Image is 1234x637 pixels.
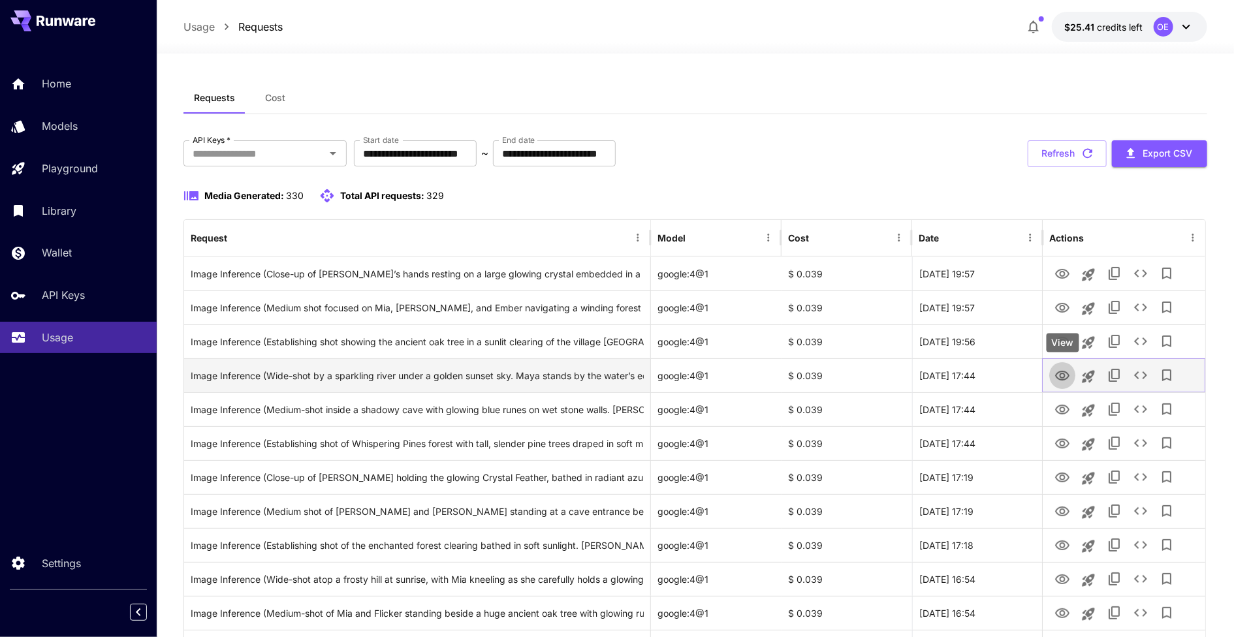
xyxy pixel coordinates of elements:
button: Menu [759,228,778,247]
button: View [1049,531,1075,558]
div: $ 0.039 [782,562,912,596]
div: google:4@1 [651,460,782,494]
button: Launch in playground [1075,296,1101,322]
div: 21 Sep, 2025 19:56 [912,324,1043,358]
button: View [1049,565,1075,592]
div: google:4@1 [651,358,782,392]
button: Menu [629,228,647,247]
button: Launch in playground [1075,567,1101,593]
span: $25.41 [1065,22,1098,33]
button: Add to library [1154,498,1180,524]
div: 21 Sep, 2025 17:44 [912,392,1043,426]
button: Launch in playground [1075,431,1101,458]
button: See details [1128,396,1154,422]
button: Copy TaskUUID [1101,498,1128,524]
button: Copy TaskUUID [1101,396,1128,422]
div: Click to copy prompt [191,563,644,596]
span: Cost [265,92,285,104]
div: $ 0.039 [782,460,912,494]
p: Home [42,76,71,91]
button: Copy TaskUUID [1101,328,1128,354]
div: $ 0.039 [782,290,912,324]
div: Collapse sidebar [140,600,157,624]
div: 21 Sep, 2025 19:57 [912,256,1043,290]
nav: breadcrumb [183,19,283,35]
button: Copy TaskUUID [1101,362,1128,388]
div: 21 Sep, 2025 17:19 [912,460,1043,494]
button: View [1049,260,1075,287]
div: Cost [788,232,809,243]
div: Click to copy prompt [191,291,644,324]
button: Launch in playground [1075,499,1101,525]
span: Requests [194,92,235,104]
div: $ 0.039 [782,392,912,426]
a: Requests [238,19,283,35]
button: See details [1128,464,1154,490]
div: $ 0.039 [782,426,912,460]
div: google:4@1 [651,256,782,290]
div: Click to copy prompt [191,393,644,426]
label: Start date [363,134,399,146]
button: View [1049,599,1075,626]
div: Actions [1049,232,1084,243]
div: google:4@1 [651,426,782,460]
button: Menu [890,228,908,247]
button: See details [1128,294,1154,320]
button: Sort [229,228,247,247]
div: 21 Sep, 2025 17:18 [912,528,1043,562]
button: Export CSV [1112,140,1207,167]
div: google:4@1 [651,324,782,358]
span: Media Generated: [204,190,284,201]
button: Add to library [1154,362,1180,388]
button: Launch in playground [1075,601,1101,627]
button: See details [1128,498,1154,524]
p: Models [42,118,78,134]
button: View [1049,362,1075,388]
button: See details [1128,430,1154,456]
div: Click to copy prompt [191,461,644,494]
button: Copy TaskUUID [1101,260,1128,287]
div: Click to copy prompt [191,257,644,290]
label: End date [502,134,535,146]
button: View [1049,294,1075,320]
button: Sort [810,228,829,247]
button: Menu [1184,228,1202,247]
button: Add to library [1154,396,1180,422]
div: 21 Sep, 2025 17:44 [912,358,1043,392]
button: Launch in playground [1075,465,1101,491]
button: Copy TaskUUID [1101,464,1128,490]
button: Copy TaskUUID [1101,566,1128,592]
button: View [1049,429,1075,456]
button: Add to library [1154,260,1180,287]
div: Click to copy prompt [191,597,644,630]
div: OE [1154,17,1173,37]
button: View [1049,497,1075,524]
a: Usage [183,19,215,35]
button: See details [1128,566,1154,592]
button: See details [1128,260,1154,287]
div: 21 Sep, 2025 17:19 [912,494,1043,528]
button: Copy TaskUUID [1101,600,1128,626]
button: View [1049,463,1075,490]
div: Model [657,232,686,243]
p: API Keys [42,287,85,303]
button: Launch in playground [1075,397,1101,424]
button: Add to library [1154,600,1180,626]
button: Add to library [1154,566,1180,592]
button: See details [1128,362,1154,388]
div: Request [191,232,227,243]
button: Launch in playground [1075,533,1101,559]
p: Library [42,203,76,219]
div: $ 0.039 [782,256,912,290]
span: Total API requests: [340,190,424,201]
p: ~ [481,146,488,161]
div: google:4@1 [651,290,782,324]
span: 329 [427,190,445,201]
div: $ 0.039 [782,596,912,630]
button: Launch in playground [1075,262,1101,288]
button: See details [1128,328,1154,354]
button: Add to library [1154,328,1180,354]
button: Sort [940,228,958,247]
